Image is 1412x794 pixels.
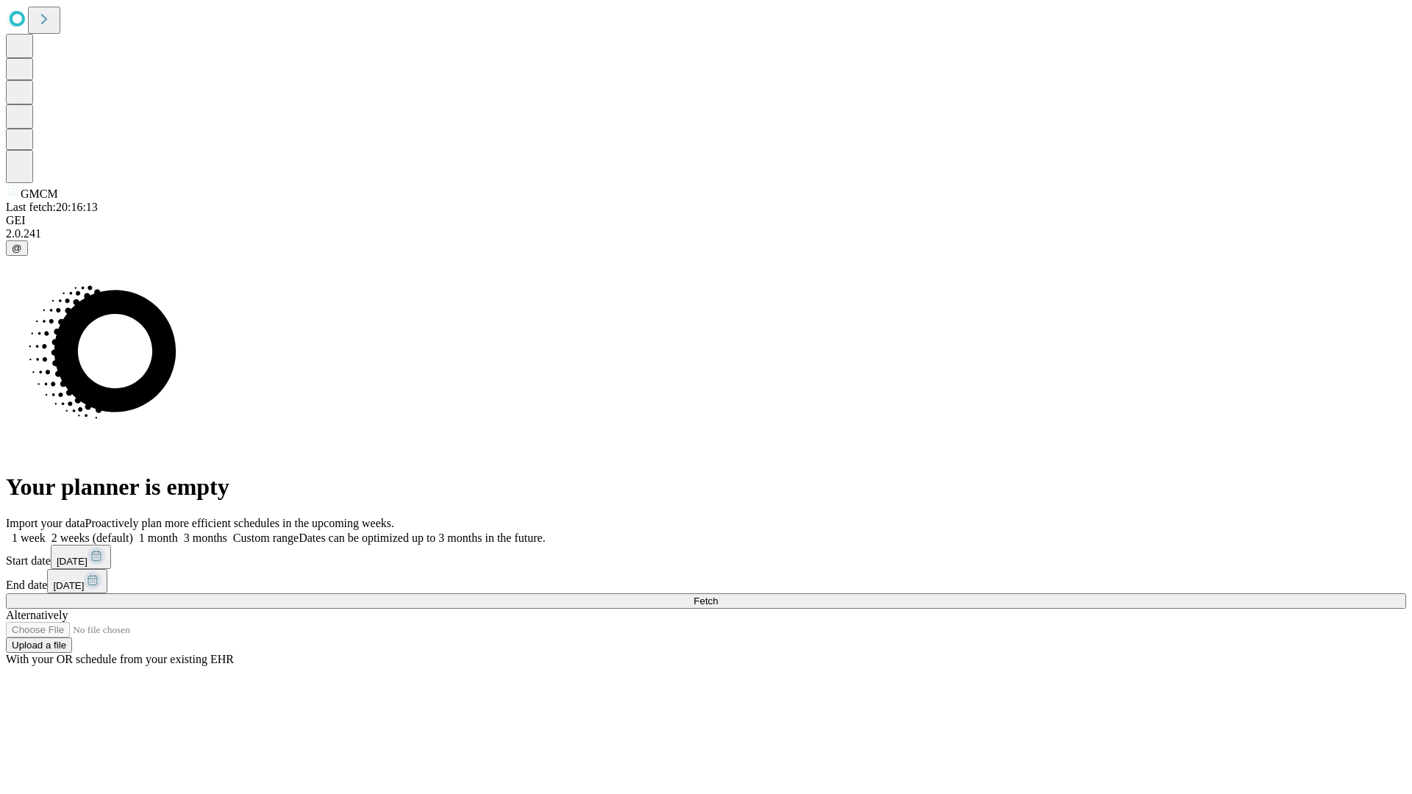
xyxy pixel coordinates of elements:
[47,569,107,593] button: [DATE]
[233,532,299,544] span: Custom range
[139,532,178,544] span: 1 month
[57,556,88,567] span: [DATE]
[21,187,58,200] span: GMCM
[6,201,98,213] span: Last fetch: 20:16:13
[6,240,28,256] button: @
[6,609,68,621] span: Alternatively
[6,227,1406,240] div: 2.0.241
[6,517,85,529] span: Import your data
[12,532,46,544] span: 1 week
[693,595,718,607] span: Fetch
[6,214,1406,227] div: GEI
[184,532,227,544] span: 3 months
[6,593,1406,609] button: Fetch
[53,580,84,591] span: [DATE]
[6,637,72,653] button: Upload a file
[51,545,111,569] button: [DATE]
[51,532,133,544] span: 2 weeks (default)
[12,243,22,254] span: @
[6,569,1406,593] div: End date
[6,653,234,665] span: With your OR schedule from your existing EHR
[6,545,1406,569] div: Start date
[6,473,1406,501] h1: Your planner is empty
[85,517,394,529] span: Proactively plan more efficient schedules in the upcoming weeks.
[299,532,545,544] span: Dates can be optimized up to 3 months in the future.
